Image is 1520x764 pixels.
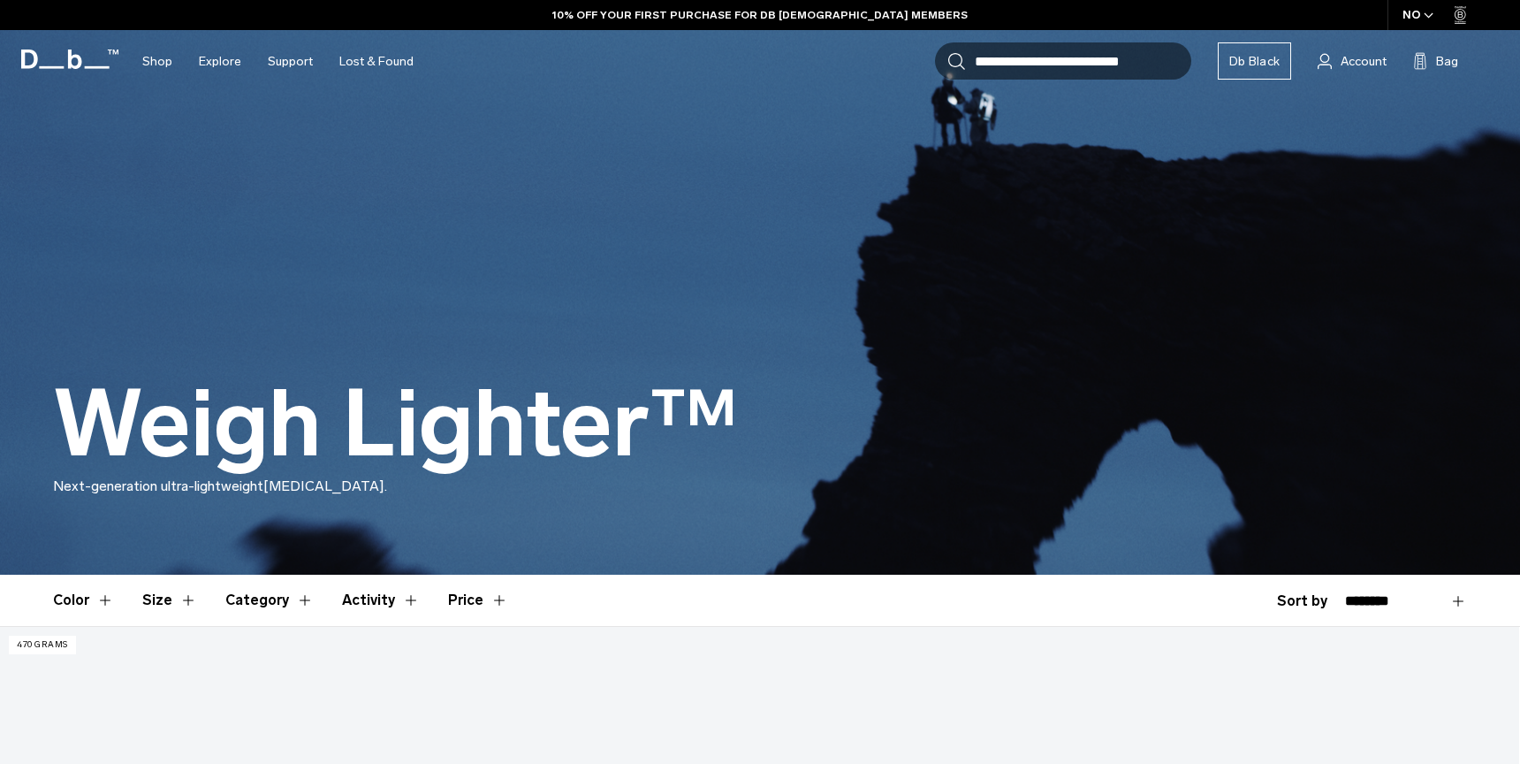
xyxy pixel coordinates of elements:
a: Account [1318,50,1387,72]
button: Toggle Filter [225,575,314,626]
a: Shop [142,30,172,93]
a: Explore [199,30,241,93]
button: Bag [1413,50,1458,72]
button: Toggle Filter [53,575,114,626]
button: Toggle Filter [342,575,420,626]
a: 10% OFF YOUR FIRST PURCHASE FOR DB [DEMOGRAPHIC_DATA] MEMBERS [552,7,968,23]
a: Db Black [1218,42,1291,80]
span: [MEDICAL_DATA]. [263,477,387,494]
span: Account [1341,52,1387,71]
button: Toggle Price [448,575,508,626]
span: Bag [1436,52,1458,71]
span: Next-generation ultra-lightweight [53,477,263,494]
a: Lost & Found [339,30,414,93]
h1: Weigh Lighter™ [53,373,738,476]
nav: Main Navigation [129,30,427,93]
p: 470 grams [9,636,76,654]
a: Support [268,30,313,93]
button: Toggle Filter [142,575,197,626]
